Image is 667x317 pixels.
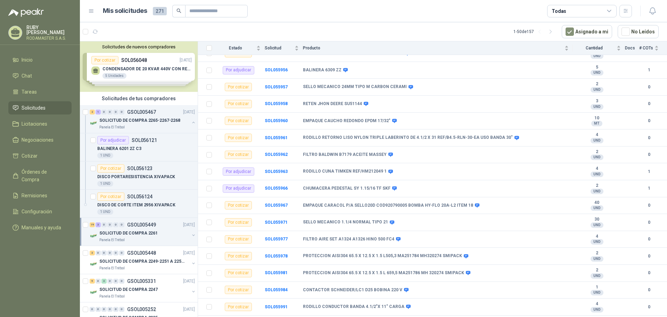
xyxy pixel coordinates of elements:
p: GSOL005467 [127,110,156,114]
a: 19 3 0 0 0 0 GSOL005449[DATE] Company LogoSOLICITUD DE COMPRA 2261Panela El Trébol [90,221,196,243]
a: Cotizar [8,149,72,163]
div: Solicitudes de tus compradores [80,92,198,105]
b: RODILLO CUNA TIMKEN REF/HM212049 1 [303,169,387,174]
div: 0 [119,110,124,114]
b: 0 [639,253,659,260]
div: 0 [96,251,101,255]
a: Remisiones [8,189,72,202]
b: PROTECCION AISI304 65.5 X 12.5 X 1.5 L 659,5 MA251786 MH 320274 SMIPACK [303,270,464,276]
div: Por adjudicar [97,136,129,144]
div: Por cotizar [225,134,252,142]
p: RUBY [PERSON_NAME] [26,25,72,35]
span: Estado [216,46,255,50]
b: 10 [573,116,621,121]
button: No Leídos [618,25,659,38]
b: EMPAQUE CARACOL P/A SELLO20D COD920790005 BOMBA HY-FLO 20A-L2 ITEM 18 [303,203,473,208]
b: 2 [573,183,621,189]
img: Company Logo [90,260,98,268]
div: 0 [113,279,118,284]
div: 0 [119,279,124,284]
p: [DATE] [183,109,195,116]
a: Configuración [8,205,72,218]
b: 30 [573,217,621,222]
b: 0 [639,135,659,141]
b: SELLO MECANICO 24MM TIPO M CARBON CERAMI [303,84,407,90]
b: 4 [573,166,621,172]
b: 2 [573,81,621,87]
div: 0 [119,222,124,227]
b: FILTRO AIRE SET A1324 A1326 HINO 500 FC4 [303,237,394,242]
b: 4 [573,301,621,307]
b: FILTRO BALDWIN B7179 ACEITE MASSEY [303,152,387,158]
div: UND [591,307,603,312]
div: Por adjudicar [223,167,254,176]
a: SOL055963 [265,169,288,174]
a: SOL055953 [265,51,288,56]
b: SELLO MECANICO 1.1/4 NORMAL TIPO 21 [303,220,388,225]
p: Panela El Trébol [99,237,125,243]
img: Logo peakr [8,8,44,17]
a: SOL055961 [265,135,288,140]
b: 4 [573,132,621,138]
div: Por cotizar [97,164,124,173]
b: 0 [639,202,659,209]
div: 0 [107,110,113,114]
div: 5 [90,279,95,284]
div: Por cotizar [225,286,252,294]
b: SOL055981 [265,270,288,275]
b: 0 [639,118,659,124]
div: 0 [101,222,107,227]
div: 0 [107,222,113,227]
b: 2 [573,149,621,155]
a: 5 0 3 0 0 0 GSOL005331[DATE] Company LogoSOLICITUD DE COMPRA 2247Panela El Trébol [90,277,196,299]
div: UND [591,222,603,228]
div: 0 [113,110,118,114]
div: 0 [113,222,118,227]
div: Por cotizar [225,303,252,311]
p: SOLICITUD DE COMPRA 2265-2267-2268 [99,117,180,124]
h1: Mis solicitudes [103,6,147,16]
p: [DATE] [183,222,195,228]
img: Company Logo [90,119,98,127]
div: 0 [119,307,124,312]
div: Por cotizar [225,269,252,277]
a: Órdenes de Compra [8,165,72,186]
div: Por adjudicar [223,184,254,193]
button: Solicitudes de nuevos compradores [83,44,195,49]
p: BALINERA 6201 2Z C3 [97,145,141,152]
span: 271 [153,7,167,15]
div: UND [591,104,603,110]
span: Inicio [22,56,33,64]
b: CHUMACERA PEDESTAL SY 1.15/16 TF SKF [303,186,390,191]
b: 5 [573,65,621,70]
a: SOL055991 [265,304,288,309]
p: SOL056121 [132,138,157,143]
div: Todas [552,7,566,15]
p: DISCO PORTARESISTENCIA XIVAPACK [97,174,175,180]
b: SOL055962 [265,152,288,157]
div: 3 [101,279,107,284]
b: 3 [573,98,621,104]
p: GSOL005331 [127,279,156,284]
div: UND [591,138,603,143]
div: UND [591,239,603,245]
div: 0 [96,279,101,284]
b: 0 [639,84,659,90]
p: SOLICITUD DE COMPRA 2249-2251 A 2256-2258 Y 2262 [99,258,186,265]
a: SOL055977 [265,237,288,241]
div: 0 [101,110,107,114]
div: 0 [107,251,113,255]
b: 1 [639,67,659,73]
b: 0 [639,101,659,107]
img: Company Logo [90,232,98,240]
span: Producto [303,46,563,50]
b: RODILLO RETORNO LISO NYLON TRIPLE LABERINTO DE 4.1/2 X 31 REF/B4.5-RLN-30-EA USO BANDA 30" [303,135,513,141]
a: SOL055984 [265,287,288,292]
span: Tareas [22,88,37,96]
a: Chat [8,69,72,82]
b: 0 [639,270,659,276]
